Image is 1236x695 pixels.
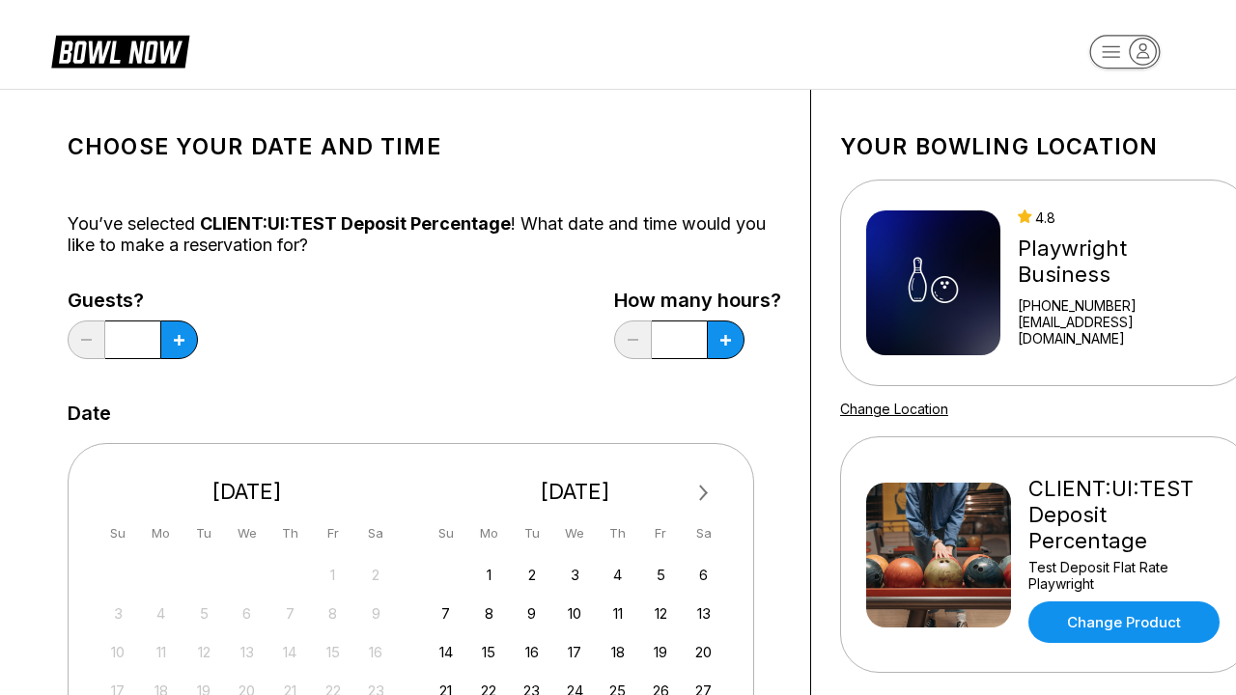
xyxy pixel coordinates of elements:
div: Th [277,520,303,546]
div: Su [105,520,131,546]
div: Choose Thursday, September 4th, 2025 [604,562,631,588]
label: Guests? [68,290,198,311]
div: Choose Wednesday, September 3rd, 2025 [562,562,588,588]
div: Choose Thursday, September 18th, 2025 [604,639,631,665]
div: We [234,520,260,546]
div: Mo [148,520,174,546]
div: Not available Wednesday, August 6th, 2025 [234,600,260,626]
a: Change Product [1028,601,1220,643]
div: Not available Wednesday, August 13th, 2025 [234,639,260,665]
div: Tu [519,520,545,546]
div: Choose Sunday, September 14th, 2025 [433,639,459,665]
div: Mo [476,520,502,546]
span: CLIENT:UI:TEST Deposit Percentage [200,213,511,234]
div: Choose Saturday, September 13th, 2025 [690,600,716,626]
div: Not available Sunday, August 3rd, 2025 [105,600,131,626]
div: Choose Tuesday, September 2nd, 2025 [519,562,545,588]
div: CLIENT:UI:TEST Deposit Percentage [1028,476,1224,554]
div: Tu [191,520,217,546]
div: Fr [320,520,346,546]
div: Su [433,520,459,546]
div: Choose Saturday, September 20th, 2025 [690,639,716,665]
div: [PHONE_NUMBER] [1018,297,1224,314]
div: Not available Friday, August 1st, 2025 [320,562,346,588]
div: Playwright Business [1018,236,1224,288]
div: Choose Tuesday, September 16th, 2025 [519,639,545,665]
div: Not available Tuesday, August 5th, 2025 [191,600,217,626]
div: Choose Monday, September 1st, 2025 [476,562,502,588]
div: Choose Sunday, September 7th, 2025 [433,600,459,626]
div: Not available Sunday, August 10th, 2025 [105,639,131,665]
div: Not available Saturday, August 2nd, 2025 [363,562,389,588]
div: Sa [363,520,389,546]
div: Not available Saturday, August 16th, 2025 [363,639,389,665]
div: Not available Saturday, August 9th, 2025 [363,600,389,626]
div: Not available Tuesday, August 12th, 2025 [191,639,217,665]
img: Playwright Business [866,210,1000,355]
div: Not available Friday, August 15th, 2025 [320,639,346,665]
div: Choose Saturday, September 6th, 2025 [690,562,716,588]
a: [EMAIL_ADDRESS][DOMAIN_NAME] [1018,314,1224,347]
div: Not available Thursday, August 7th, 2025 [277,600,303,626]
label: How many hours? [614,290,781,311]
label: Date [68,403,111,424]
div: Choose Wednesday, September 10th, 2025 [562,600,588,626]
div: Test Deposit Flat Rate Playwright [1028,559,1224,592]
div: Not available Thursday, August 14th, 2025 [277,639,303,665]
div: Choose Wednesday, September 17th, 2025 [562,639,588,665]
div: Choose Tuesday, September 9th, 2025 [519,600,545,626]
div: Choose Friday, September 19th, 2025 [648,639,674,665]
div: [DATE] [426,479,725,505]
button: Next Month [688,478,719,509]
h1: Choose your Date and time [68,133,781,160]
div: 4.8 [1018,209,1224,226]
div: We [562,520,588,546]
div: Sa [690,520,716,546]
div: Not available Monday, August 11th, 2025 [148,639,174,665]
div: [DATE] [98,479,397,505]
div: Not available Friday, August 8th, 2025 [320,600,346,626]
img: CLIENT:UI:TEST Deposit Percentage [866,483,1011,627]
a: Change Location [840,401,948,417]
div: You’ve selected ! What date and time would you like to make a reservation for? [68,213,781,256]
div: Choose Monday, September 8th, 2025 [476,600,502,626]
div: Fr [648,520,674,546]
div: Choose Monday, September 15th, 2025 [476,639,502,665]
div: Choose Thursday, September 11th, 2025 [604,600,631,626]
div: Choose Friday, September 12th, 2025 [648,600,674,626]
div: Th [604,520,631,546]
div: Choose Friday, September 5th, 2025 [648,562,674,588]
div: Not available Monday, August 4th, 2025 [148,600,174,626]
